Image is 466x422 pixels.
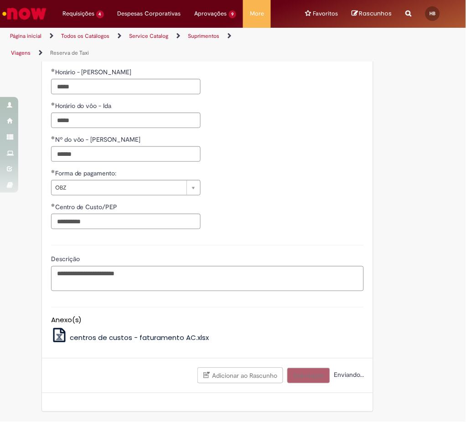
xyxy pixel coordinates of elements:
[51,214,201,229] input: Centro de Custo/PEP
[51,79,201,94] input: Horário - Ida
[118,9,181,18] span: Despesas Corporativas
[51,266,364,291] textarea: Descrição
[70,333,209,343] span: centros de custos - faturamento AC.xlsx
[332,371,364,379] span: Enviando...
[250,9,264,18] span: More
[55,203,119,211] span: Centro de Custo/PEP
[129,32,168,40] a: Service Catalog
[229,10,237,18] span: 9
[195,9,227,18] span: Aprovações
[55,135,143,144] span: Nº do vôo - [PERSON_NAME]
[51,333,209,343] a: centros de custos - faturamento AC.xlsx
[7,28,265,62] ul: Trilhas de página
[50,49,89,57] a: Reserva de Taxi
[55,102,114,110] span: Horário do vôo - Ida
[51,255,82,263] span: Descrição
[51,102,55,106] span: Obrigatório Preenchido
[430,10,436,16] span: HB
[51,170,55,173] span: Obrigatório Preenchido
[51,136,55,139] span: Obrigatório Preenchido
[55,68,134,76] span: Horário - [PERSON_NAME]
[55,169,119,177] span: Forma de pagamento:
[96,10,104,18] span: 4
[11,49,31,57] a: Viagens
[51,317,364,324] h5: Anexo(s)
[313,9,338,18] span: Favoritos
[188,32,219,40] a: Suprimentos
[51,68,55,72] span: Obrigatório Preenchido
[359,9,392,18] span: Rascunhos
[61,32,109,40] a: Todos os Catálogos
[51,113,201,128] input: Horário do vôo - Ida
[51,203,55,207] span: Obrigatório Preenchido
[1,5,48,23] img: ServiceNow
[55,180,182,195] span: OBZ
[51,146,201,162] input: Nº do vôo - Ida
[352,9,392,18] a: No momento, sua lista de rascunhos tem 0 Itens
[62,9,94,18] span: Requisições
[10,32,41,40] a: Página inicial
